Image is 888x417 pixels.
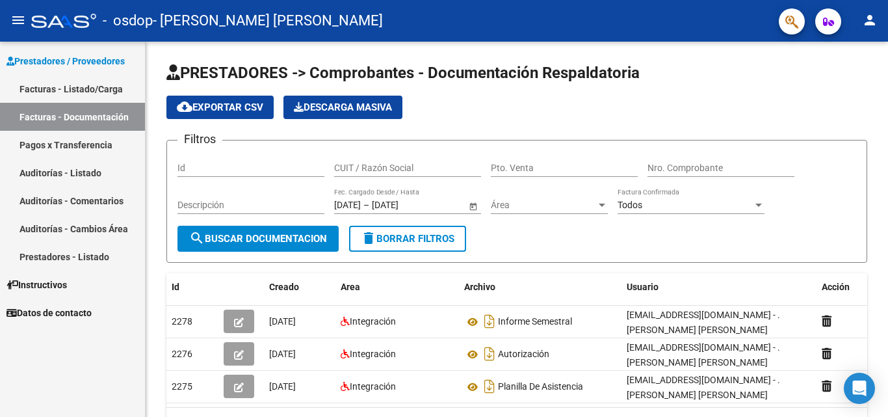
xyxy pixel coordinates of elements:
[177,99,192,114] mat-icon: cloud_download
[177,130,222,148] h3: Filtros
[166,96,274,119] button: Exportar CSV
[341,282,360,292] span: Area
[627,342,780,368] span: [EMAIL_ADDRESS][DOMAIN_NAME] - . [PERSON_NAME] [PERSON_NAME]
[350,381,396,392] span: Integración
[294,101,392,113] span: Descarga Masiva
[627,375,780,400] span: [EMAIL_ADDRESS][DOMAIN_NAME] - . [PERSON_NAME] [PERSON_NAME]
[459,273,621,301] datatable-header-cell: Archivo
[10,12,26,28] mat-icon: menu
[103,7,153,35] span: - osdop
[153,7,383,35] span: - [PERSON_NAME] [PERSON_NAME]
[283,96,402,119] button: Descarga Masiva
[349,226,466,252] button: Borrar Filtros
[269,316,296,327] span: [DATE]
[269,349,296,359] span: [DATE]
[335,273,459,301] datatable-header-cell: Area
[166,273,218,301] datatable-header-cell: Id
[481,343,498,364] i: Descargar documento
[7,306,92,320] span: Datos de contacto
[464,282,495,292] span: Archivo
[361,230,376,246] mat-icon: delete
[627,310,780,335] span: [EMAIL_ADDRESS][DOMAIN_NAME] - . [PERSON_NAME] [PERSON_NAME]
[177,101,263,113] span: Exportar CSV
[172,381,192,392] span: 2275
[189,233,327,245] span: Buscar Documentacion
[844,373,875,404] div: Open Intercom Messenger
[621,273,816,301] datatable-header-cell: Usuario
[350,316,396,327] span: Integración
[172,349,192,359] span: 2276
[363,200,369,211] span: –
[166,64,640,82] span: PRESTADORES -> Comprobantes - Documentación Respaldatoria
[822,282,850,292] span: Acción
[481,311,498,332] i: Descargar documento
[7,278,67,292] span: Instructivos
[334,200,361,211] input: Start date
[264,273,335,301] datatable-header-cell: Creado
[283,96,402,119] app-download-masive: Descarga masiva de comprobantes (adjuntos)
[816,273,881,301] datatable-header-cell: Acción
[466,199,480,213] button: Open calendar
[618,200,642,210] span: Todos
[491,200,596,211] span: Área
[862,12,878,28] mat-icon: person
[481,376,498,397] i: Descargar documento
[172,316,192,327] span: 2278
[172,282,179,292] span: Id
[7,54,125,68] span: Prestadores / Proveedores
[627,282,659,292] span: Usuario
[498,382,583,392] span: Planilla De Asistencia
[361,233,454,245] span: Borrar Filtros
[350,349,396,359] span: Integración
[372,200,436,211] input: End date
[269,381,296,392] span: [DATE]
[269,282,299,292] span: Creado
[498,349,549,360] span: Autorización
[498,317,572,327] span: Informe Semestral
[189,230,205,246] mat-icon: search
[177,226,339,252] button: Buscar Documentacion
